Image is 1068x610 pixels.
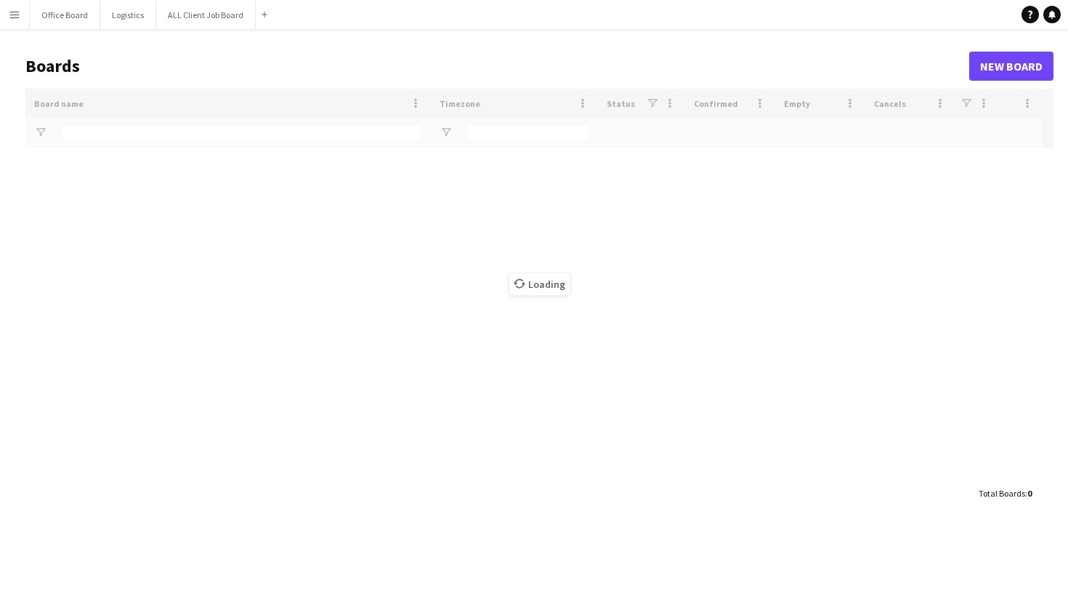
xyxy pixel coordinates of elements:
[156,1,256,29] button: ALL Client Job Board
[1027,488,1032,499] span: 0
[30,1,100,29] button: Office Board
[509,273,570,295] span: Loading
[979,488,1025,499] span: Total Boards
[100,1,156,29] button: Logistics
[969,52,1053,81] a: New Board
[25,55,969,77] h1: Boards
[979,479,1032,507] div: :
